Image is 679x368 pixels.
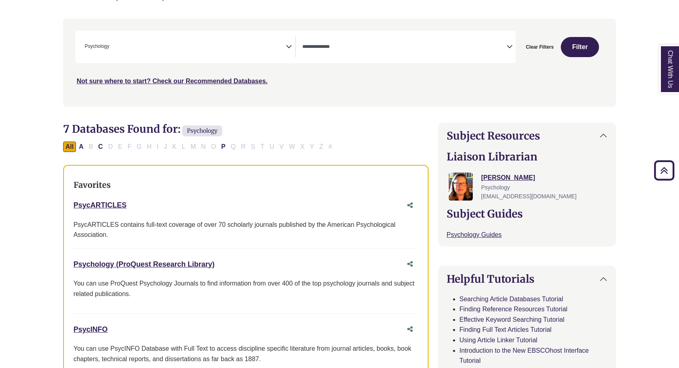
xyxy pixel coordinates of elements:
[449,173,473,201] img: Jessica Moore
[74,260,215,268] a: Psychology (ProQuest Research Library)
[481,193,576,199] span: [EMAIL_ADDRESS][DOMAIN_NAME]
[402,257,418,272] button: Share this database
[481,184,510,191] span: Psychology
[402,322,418,337] button: Share this database
[63,19,616,106] nav: Search filters
[302,44,507,51] textarea: Search
[439,266,616,292] button: Helpful Tutorials
[460,347,589,364] a: Introduction to the New EBSCOhost Interface Tutorial
[85,43,109,50] span: Psychology
[561,37,599,57] button: Submit for Search Results
[402,198,418,213] button: Share this database
[63,143,335,150] div: Alpha-list to filter by first letter of database name
[74,325,108,333] a: PsycINFO
[182,125,222,136] span: Psychology
[74,220,418,240] div: PsycARTICLES contains full-text coverage of over 70 scholarly journals published by the American ...
[74,278,418,299] p: You can use ProQuest Psychology Journals to find information from over 400 of the top psychology ...
[447,231,502,238] a: Psychology Guides
[219,142,228,152] button: Filter Results P
[76,142,86,152] button: Filter Results A
[460,326,552,333] a: Finding Full Text Articles Tutorial
[651,165,677,176] a: Back to Top
[460,296,563,302] a: Searching Article Databases Tutorial
[521,37,559,57] button: Clear Filters
[447,150,608,163] h2: Liaison Librarian
[447,208,608,220] h2: Subject Guides
[74,201,127,209] a: PsycARTICLES
[82,43,109,50] li: Psychology
[460,337,537,343] a: Using Article Linker Tutorial
[77,78,268,84] a: Not sure where to start? Check our Recommended Databases.
[460,306,568,312] a: Finding Reference Resources Tutorial
[74,343,418,364] div: You can use PsycINFO Database with Full Text to access discipline specific literature from journa...
[74,180,418,190] h3: Favorites
[439,123,616,148] button: Subject Resources
[481,174,535,181] a: [PERSON_NAME]
[63,122,181,136] span: 7 Databases Found for:
[96,142,105,152] button: Filter Results C
[63,142,76,152] button: All
[111,44,115,51] textarea: Search
[460,316,564,323] a: Effective Keyword Searching Tutorial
